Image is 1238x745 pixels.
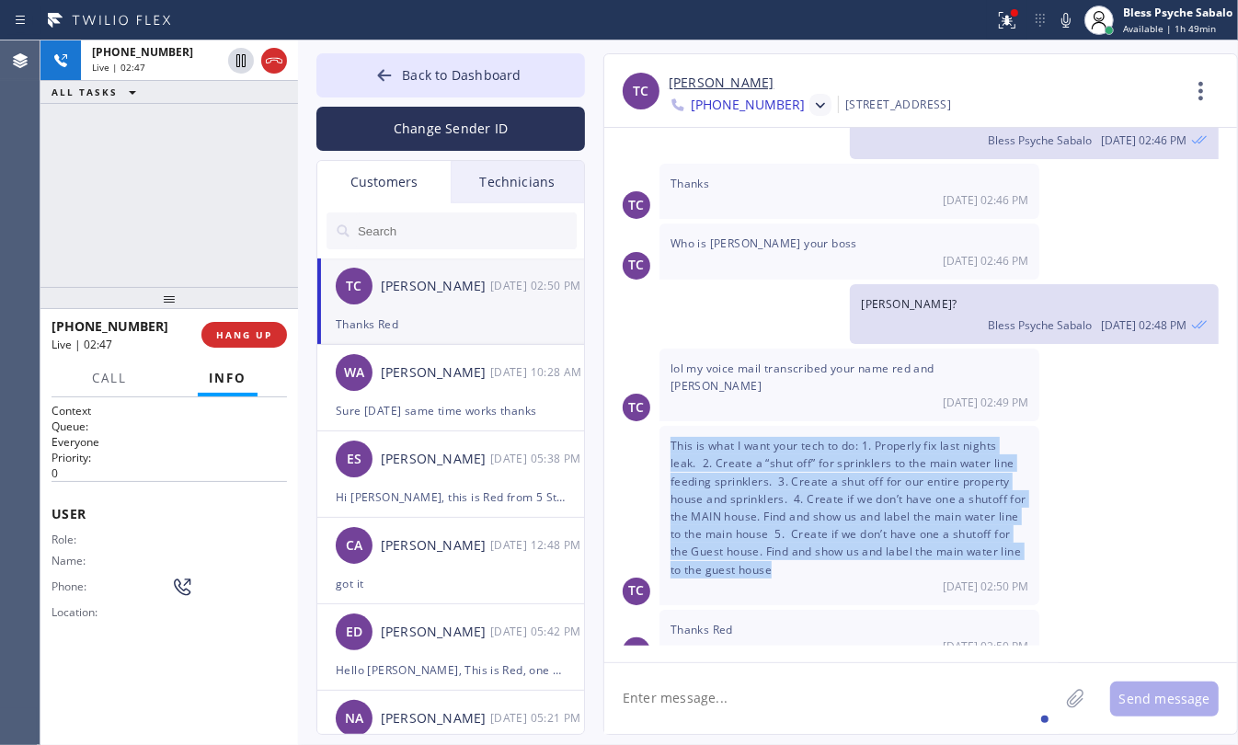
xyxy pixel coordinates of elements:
span: WA [344,362,364,384]
span: lol my voice mail transcribed your name red and [PERSON_NAME] [671,361,934,394]
div: 10/01/2025 9:48 AM [850,284,1219,344]
div: Sure [DATE] same time works thanks [336,400,566,421]
div: 09/29/2025 9:48 AM [490,534,586,556]
span: TC [346,276,361,297]
div: got it [336,573,566,594]
span: [DATE] 02:48 PM [1101,317,1186,333]
span: [DATE] 02:50 PM [943,579,1028,594]
a: [PERSON_NAME] [669,73,774,94]
span: Phone: [52,579,93,593]
span: Who is [PERSON_NAME] your boss [671,235,857,251]
span: [DATE] 02:46 PM [943,253,1028,269]
div: [PERSON_NAME] [381,535,490,556]
span: This is what I want your tech to do: 1. Properly fix last nights leak. 2. Create a “shut off” for... [671,438,1026,577]
div: [PERSON_NAME] [381,362,490,384]
div: Thanks Red [336,314,566,335]
span: Back to Dashboard [402,66,521,84]
button: Info [198,361,258,396]
span: [DATE] 02:46 PM [943,192,1028,208]
button: HANG UP [201,322,287,348]
div: [PERSON_NAME] [381,708,490,729]
div: 10/01/2025 9:46 AM [659,223,1039,279]
span: [DATE] 02:49 PM [943,395,1028,410]
div: Bless Psyche Sabalo [1123,5,1232,20]
div: 10/01/2025 9:50 AM [490,275,586,296]
div: [STREET_ADDRESS] [845,94,951,115]
span: NA [345,708,363,729]
span: Location: [52,605,100,619]
span: TC [628,641,644,662]
span: [PERSON_NAME]? [861,296,957,312]
span: TC [633,81,648,102]
span: [DATE] 02:46 PM [1101,132,1186,148]
span: Live | 02:47 [92,61,145,74]
button: Back to Dashboard [316,53,585,97]
div: 10/01/2025 9:49 AM [659,349,1039,421]
h2: Priority: [52,450,287,465]
div: Hi [PERSON_NAME], this is Red from 5 Star Plumbing. Just following up on the estimate provided by... [336,487,566,508]
div: 09/30/2025 9:28 AM [490,361,586,383]
div: 09/29/2025 9:38 AM [490,448,586,469]
span: ALL TASKS [52,86,118,98]
p: Everyone [52,434,287,450]
div: 09/26/2025 9:21 AM [490,707,586,728]
div: 10/01/2025 9:50 AM [659,426,1039,605]
span: ES [347,449,361,470]
h1: Context [52,403,287,418]
h2: Queue: [52,418,287,434]
button: Hang up [261,48,287,74]
span: Thanks [671,176,709,191]
div: Customers [317,161,451,203]
button: Send message [1110,682,1219,716]
span: HANG UP [216,328,272,341]
span: TC [628,397,644,418]
span: Name: [52,554,100,567]
div: 10/01/2025 9:50 AM [659,610,1039,665]
button: Mute [1053,7,1079,33]
div: [PERSON_NAME] [381,449,490,470]
span: [PHONE_NUMBER] [691,96,805,118]
div: [PERSON_NAME] [381,622,490,643]
div: 09/26/2025 9:42 AM [490,621,586,642]
span: Role: [52,533,100,546]
button: Call [81,361,138,396]
p: 0 [52,465,287,481]
span: TC [628,195,644,216]
span: User [52,505,287,522]
div: 10/01/2025 9:46 AM [659,164,1039,219]
span: [PHONE_NUMBER] [92,44,193,60]
span: CA [346,535,362,556]
span: Bless Psyche Sabalo [988,317,1092,333]
div: Technicians [451,161,584,203]
span: Call [92,370,127,386]
span: [DATE] 02:50 PM [943,638,1028,654]
span: [PHONE_NUMBER] [52,317,168,335]
span: Info [209,370,246,386]
span: TC [628,255,644,276]
div: Hello [PERSON_NAME], This is Red, one of the managers here at 5 Star Plumbing. I’m reaching out t... [336,659,566,681]
span: ED [346,622,362,643]
span: Available | 1h 49min [1123,22,1216,35]
button: ALL TASKS [40,81,155,103]
div: [PERSON_NAME] [381,276,490,297]
button: Hold Customer [228,48,254,74]
span: Thanks Red [671,622,733,637]
span: Bless Psyche Sabalo [988,132,1092,148]
span: Live | 02:47 [52,337,112,352]
input: Search [356,212,577,249]
button: Change Sender ID [316,107,585,151]
span: TC [628,580,644,602]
